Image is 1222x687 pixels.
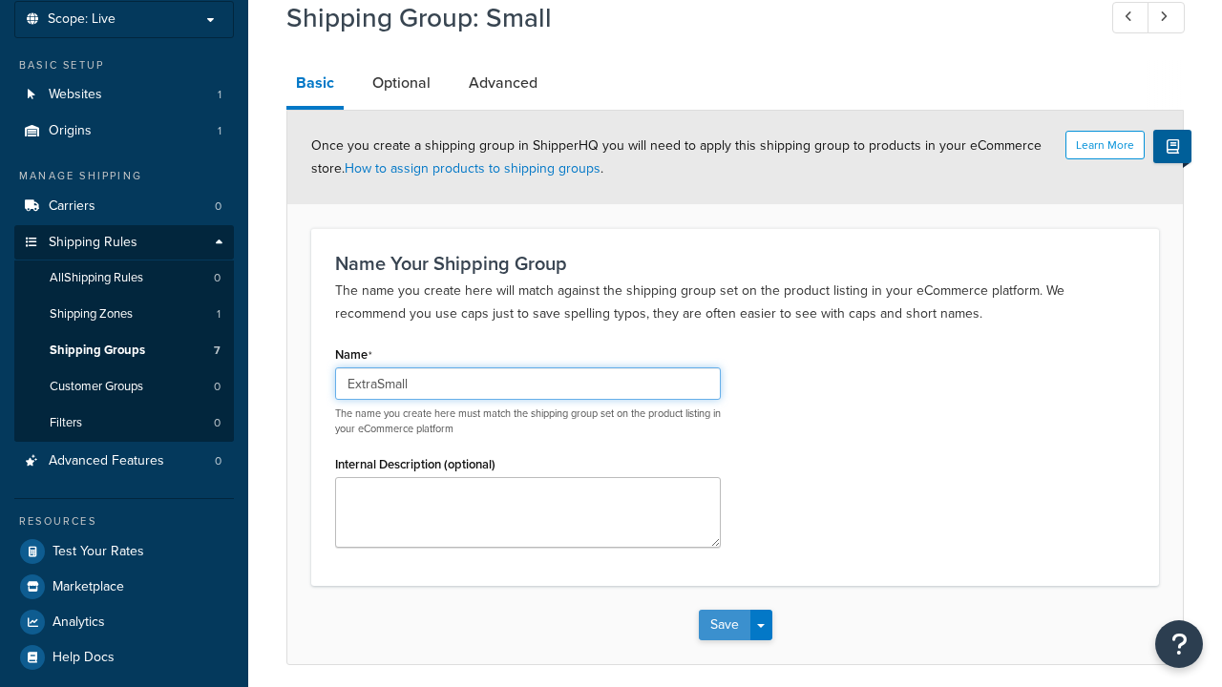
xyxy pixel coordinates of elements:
[49,123,92,139] span: Origins
[215,198,221,215] span: 0
[14,114,234,149] a: Origins1
[363,60,440,106] a: Optional
[50,379,143,395] span: Customer Groups
[14,168,234,184] div: Manage Shipping
[14,640,234,675] a: Help Docs
[14,605,234,639] a: Analytics
[1148,2,1185,33] a: Next Record
[14,297,234,332] li: Shipping Zones
[1112,2,1149,33] a: Previous Record
[215,453,221,469] span: 0
[14,444,234,479] li: Advanced Features
[335,347,372,363] label: Name
[14,534,234,569] a: Test Your Rates
[49,453,164,469] span: Advanced Features
[14,57,234,73] div: Basic Setup
[14,369,234,405] a: Customer Groups0
[50,343,145,359] span: Shipping Groups
[14,225,234,443] li: Shipping Rules
[14,297,234,332] a: Shipping Zones1
[14,225,234,260] a: Shipping Rules
[49,87,102,103] span: Websites
[335,280,1135,325] p: The name you create here will match against the shipping group set on the product listing in your...
[14,189,234,224] li: Carriers
[14,77,234,113] a: Websites1
[14,260,234,296] a: AllShipping Rules0
[53,650,115,666] span: Help Docs
[335,457,495,471] label: Internal Description (optional)
[14,369,234,405] li: Customer Groups
[49,198,95,215] span: Carriers
[218,87,221,103] span: 1
[14,406,234,441] a: Filters0
[14,333,234,368] a: Shipping Groups7
[53,579,124,595] span: Marketplace
[214,415,221,431] span: 0
[14,189,234,224] a: Carriers0
[335,253,1135,274] h3: Name Your Shipping Group
[14,114,234,149] li: Origins
[1153,130,1191,163] button: Show Help Docs
[14,406,234,441] li: Filters
[218,123,221,139] span: 1
[459,60,547,106] a: Advanced
[14,513,234,530] div: Resources
[214,379,221,395] span: 0
[311,135,1042,178] span: Once you create a shipping group in ShipperHQ you will need to apply this shipping group to produ...
[14,570,234,604] a: Marketplace
[1065,131,1145,159] button: Learn More
[335,406,721,436] p: The name you create here must match the shipping group set on the product listing in your eCommer...
[699,610,750,640] button: Save
[214,343,221,359] span: 7
[286,60,344,110] a: Basic
[14,444,234,479] a: Advanced Features0
[14,333,234,368] li: Shipping Groups
[49,235,137,251] span: Shipping Rules
[345,158,600,178] a: How to assign products to shipping groups
[48,11,116,28] span: Scope: Live
[14,77,234,113] li: Websites
[53,544,144,560] span: Test Your Rates
[50,270,143,286] span: All Shipping Rules
[50,415,82,431] span: Filters
[1155,620,1203,668] button: Open Resource Center
[53,614,105,631] span: Analytics
[50,306,133,323] span: Shipping Zones
[217,306,221,323] span: 1
[214,270,221,286] span: 0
